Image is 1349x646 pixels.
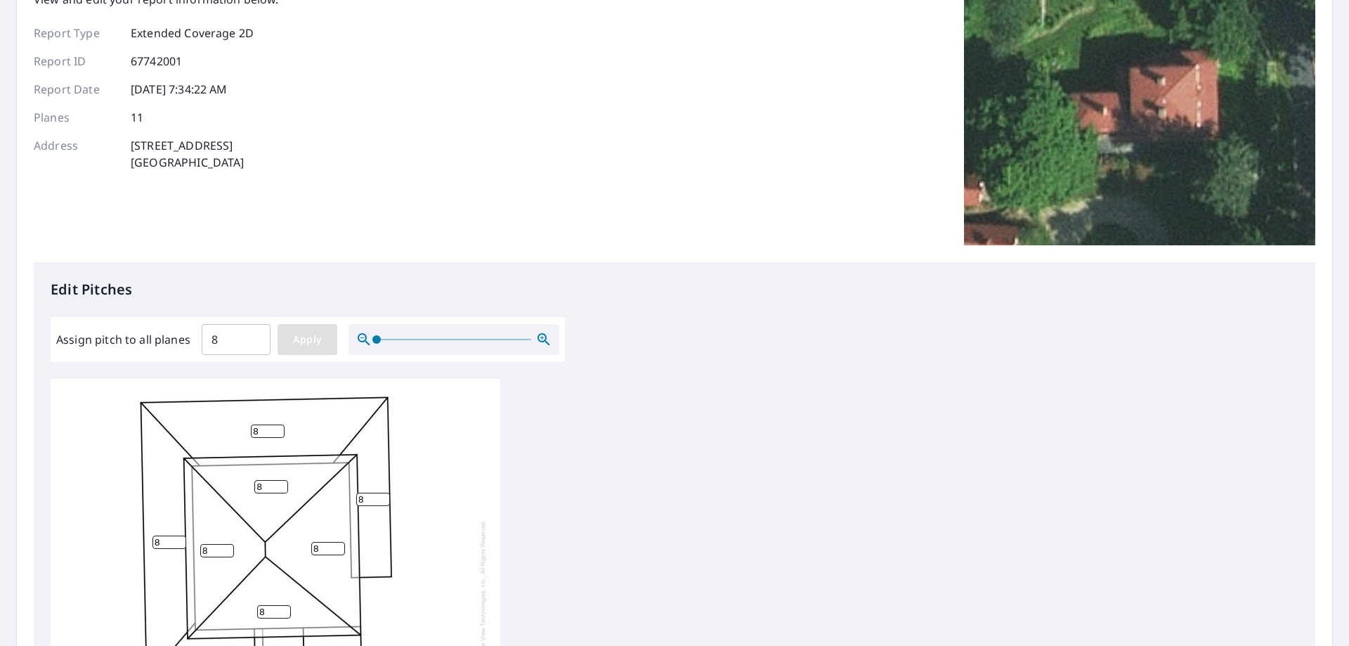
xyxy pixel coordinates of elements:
p: Planes [34,109,118,126]
label: Assign pitch to all planes [56,331,190,348]
p: 11 [131,109,143,126]
p: Address [34,137,118,171]
p: 67742001 [131,53,182,70]
p: Extended Coverage 2D [131,25,254,41]
p: [STREET_ADDRESS] [GEOGRAPHIC_DATA] [131,137,245,171]
p: Report Type [34,25,118,41]
span: Apply [289,331,326,349]
p: Edit Pitches [51,279,1298,300]
p: [DATE] 7:34:22 AM [131,81,228,98]
button: Apply [278,324,337,355]
p: Report Date [34,81,118,98]
input: 00.0 [202,320,271,359]
p: Report ID [34,53,118,70]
